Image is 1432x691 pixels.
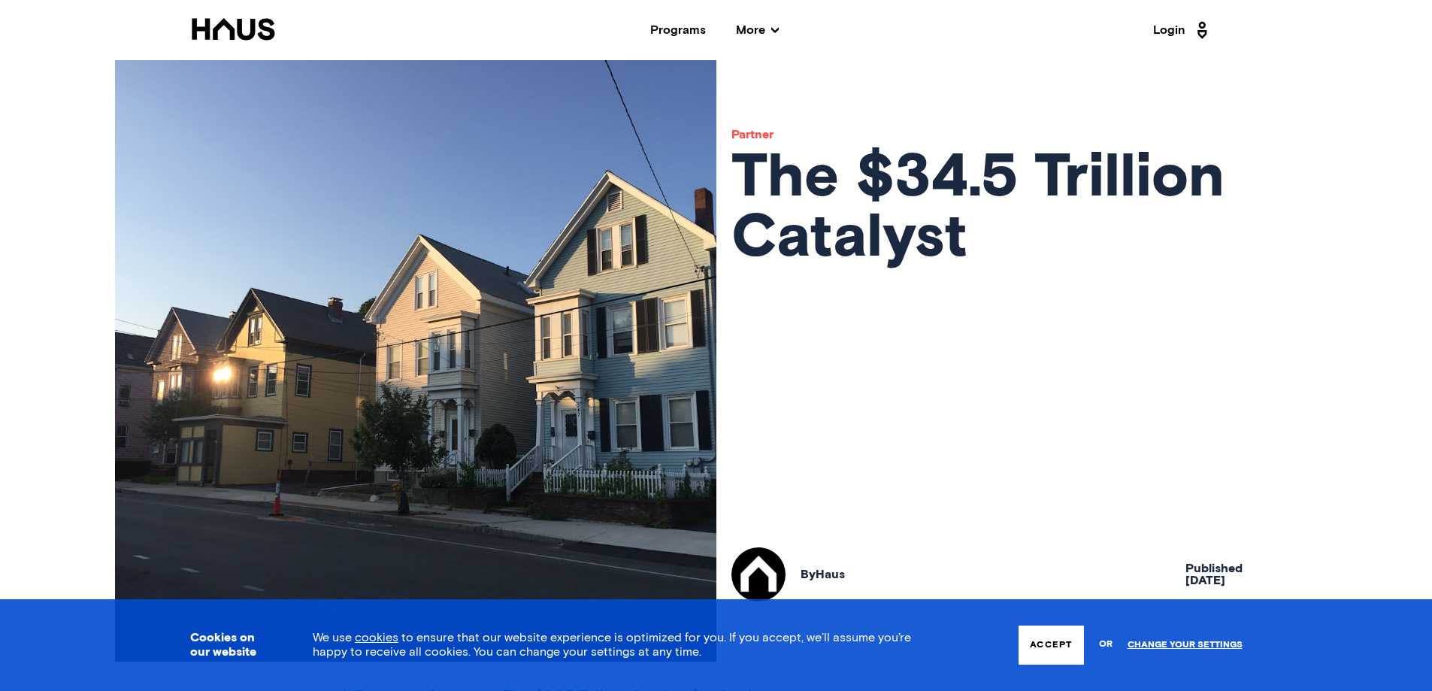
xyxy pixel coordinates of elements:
img: Haus [731,547,786,602]
h3: Cookies on our website [190,631,275,659]
a: Change your settings [1128,640,1243,650]
a: Login [1153,18,1212,42]
a: cookies [355,632,398,644]
span: More [736,24,779,36]
span: Published [1185,562,1243,574]
span: [DATE] [1185,574,1243,586]
button: Accept [1019,626,1083,665]
a: Partner [731,129,774,141]
span: or [1099,632,1113,658]
a: Programs [650,24,706,36]
div: By Haus [801,568,845,580]
span: We use to ensure that our website experience is optimized for you. If you accept, we’ll assume yo... [313,632,911,658]
h1: The $34.5 Trillion Catalyst [731,148,1303,268]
